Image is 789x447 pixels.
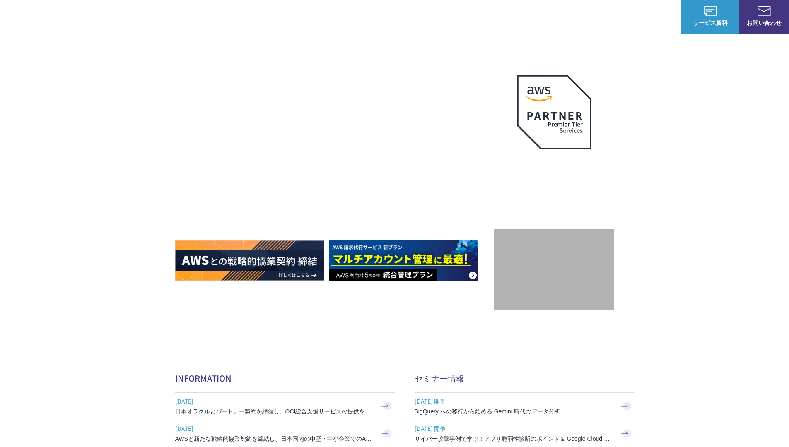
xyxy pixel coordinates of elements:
[415,407,613,416] h3: BigQuery への移行から始める Gemini 時代のデータ分析
[739,18,789,27] span: お問い合わせ
[479,12,545,21] p: 業種別ソリューション
[175,136,494,216] h1: AWS ジャーニーの 成功を実現
[175,422,374,435] span: [DATE]
[758,6,771,16] img: お問い合わせ
[415,393,634,420] a: [DATE] 開催 BigQuery への移行から始める Gemini 時代のデータ分析
[175,420,395,447] a: [DATE] AWSと新たな戦略的協業契約を締結し、日本国内の中堅・中小企業でのAWS活用を加速
[175,395,374,407] span: [DATE]
[175,393,395,420] a: [DATE] 日本オラクルとパートナー契約を締結し、OCI総合支援サービスの提供を開始
[415,435,613,443] h3: サイバー攻撃事例で学ぶ！アプリ脆弱性診断のポイント＆ Google Cloud セキュリティ対策
[175,407,374,416] h3: 日本オラクルとパートナー契約を締結し、OCI総合支援サービスの提供を開始
[175,91,494,128] p: AWSの導入からコスト削減、 構成・運用の最適化からデータ活用まで 規模や業種業態を問わない マネージドサービスで
[431,12,463,21] p: サービス
[602,12,633,21] p: ナレッジ
[415,420,634,447] a: [DATE] 開催 サイバー攻撃事例で学ぶ！アプリ脆弱性診断のポイント＆ Google Cloud セキュリティ対策
[95,8,155,25] span: NHN テコラス AWS総合支援サービス
[415,422,613,435] span: [DATE] 開催
[415,372,634,384] h2: セミナー情報
[507,159,601,191] p: 最上位プレミアティア サービスパートナー
[329,240,478,281] img: AWS請求代行サービス 統合管理プラン
[681,18,739,27] span: サービス資料
[415,395,613,407] span: [DATE] 開催
[175,372,395,384] h2: INFORMATION
[175,240,324,281] img: AWSとの戦略的協業契約 締結
[395,12,415,21] p: 強み
[545,159,563,171] em: AWS
[517,75,591,149] img: AWSプレミアティアサービスパートナー
[175,435,374,443] h3: AWSと新たな戦略的協業契約を締結し、日本国内の中堅・中小企業でのAWS活用を加速
[511,241,598,302] img: 契約件数
[562,12,585,21] a: 導入事例
[12,7,155,26] a: AWS総合支援サービス C-Chorus NHN テコラスAWS総合支援サービス
[704,6,717,16] img: AWS総合支援サービス C-Chorus サービス資料
[650,12,673,21] a: ログイン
